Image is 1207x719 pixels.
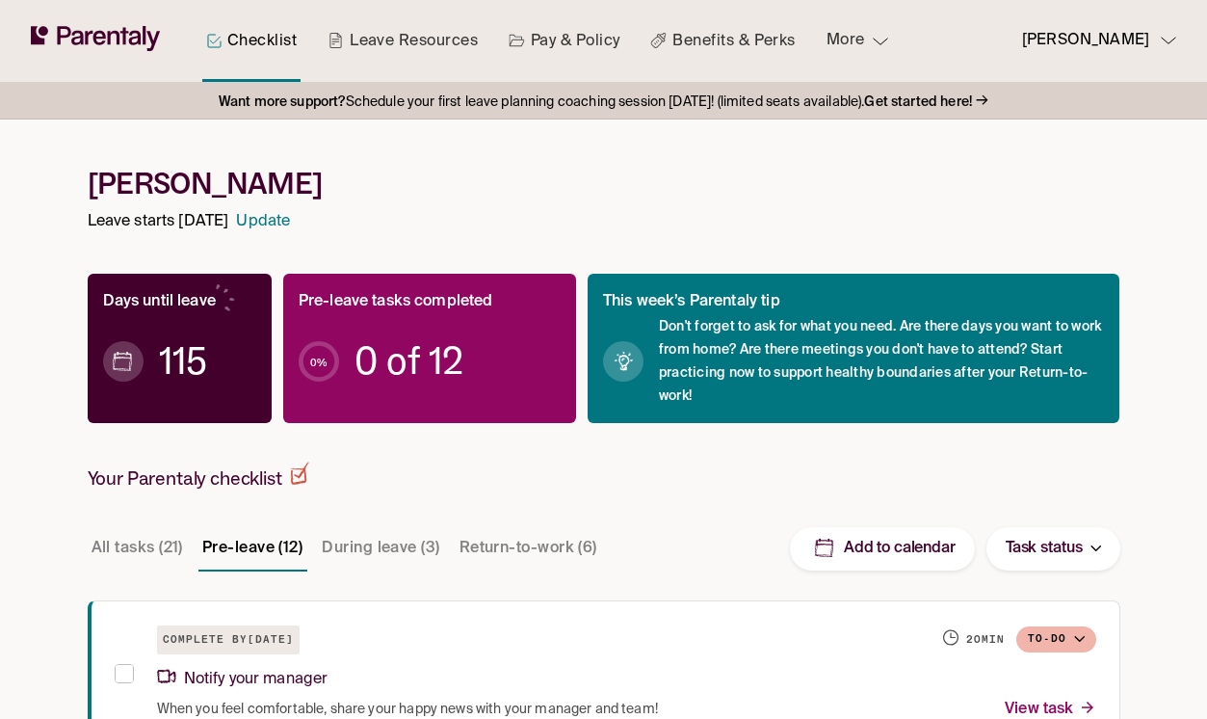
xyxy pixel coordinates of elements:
a: Want more support?Schedule your first leave planning coaching session [DATE]! (limited seats avai... [219,90,988,116]
span: Schedule your first leave planning coaching session [DATE]! (limited seats available). [219,90,972,116]
p: → [976,88,988,116]
p: Notify your manager [157,667,328,693]
div: Task stage tabs [88,525,605,572]
button: To-do [1016,626,1096,652]
h6: Complete by [DATE] [157,626,300,655]
button: Pre-leave (12) [198,525,306,572]
span: 0 of 12 [354,352,463,371]
button: Add to calendar [790,527,975,571]
span: 115 [159,352,207,371]
strong: Want more support? [219,95,346,109]
p: Add to calendar [844,539,956,559]
a: Update [236,209,290,235]
h1: [PERSON_NAME] [88,166,1120,201]
button: During leave (3) [318,525,443,572]
p: Task status [1006,536,1083,562]
p: Days until leave [103,289,216,315]
button: Task status [986,527,1120,571]
span: Don't forget to ask for what you need. Are there days you want to work from home? Are there meeti... [659,315,1105,408]
h6: 20 min [966,632,1005,648]
h2: Your Parentaly checklist [88,462,309,491]
strong: Get started here! [864,95,972,109]
p: Leave starts [DATE] [88,209,229,235]
p: [PERSON_NAME] [1022,28,1149,54]
button: All tasks (21) [88,525,187,572]
span: When you feel comfortable, share your happy news with your manager and team! [157,700,658,719]
p: This week’s Parentaly tip [603,289,780,315]
button: Return-to-work (6) [456,525,601,572]
p: Pre-leave tasks completed [299,289,493,315]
